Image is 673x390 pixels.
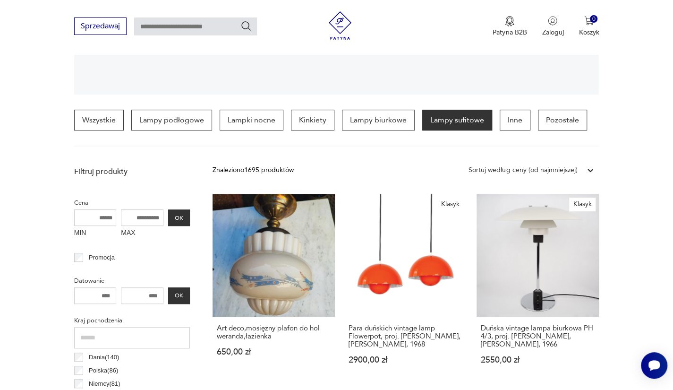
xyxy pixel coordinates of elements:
[74,315,190,326] p: Kraj pochodzenia
[500,110,530,130] a: Inne
[579,28,599,37] p: Koszyk
[89,352,119,363] p: Dania ( 140 )
[291,110,334,130] a: Kinkiety
[213,194,335,382] a: Art deco,mosiężny plafon do hol weranda,łazienkaArt deco,mosiężny plafon do hol weranda,łazienka6...
[74,110,124,130] a: Wszystkie
[168,287,190,304] button: OK
[213,165,294,175] div: Znaleziono 1695 produktów
[477,194,599,382] a: KlasykDuńska vintage lampa biurkowa PH 4/3, proj. Poul Henningsen, Louis Poulsen, 1966Duńska vint...
[89,379,120,389] p: Niemcy ( 81 )
[481,324,595,348] h3: Duńska vintage lampa biurkowa PH 4/3, proj. [PERSON_NAME], [PERSON_NAME], 1966
[74,276,190,286] p: Datowanie
[74,226,117,241] label: MIN
[422,110,492,130] a: Lampy sufitowe
[131,110,212,130] a: Lampy podłogowe
[590,15,598,23] div: 0
[74,198,190,208] p: Cena
[493,16,527,37] a: Ikona medaluPatyna B2B
[220,110,283,130] a: Lampki nocne
[542,28,563,37] p: Zaloguj
[641,352,667,379] iframe: Smartsupp widget button
[538,110,587,130] a: Pozostałe
[74,166,190,177] p: Filtruj produkty
[542,16,563,37] button: Zaloguj
[89,365,118,376] p: Polska ( 86 )
[217,348,331,356] p: 650,00 zł
[121,226,163,241] label: MAX
[493,16,527,37] button: Patyna B2B
[505,16,514,26] img: Ikona medalu
[493,28,527,37] p: Patyna B2B
[217,324,331,340] h3: Art deco,mosiężny plafon do hol weranda,łazienka
[349,356,463,364] p: 2900,00 zł
[344,194,467,382] a: KlasykPara duńskich vintage lamp Flowerpot, proj. Verner Panton, Louis Poulsen, 1968Para duńskich...
[89,252,115,263] p: Promocja
[342,110,415,130] a: Lampy biurkowe
[584,16,594,26] img: Ikona koszyka
[548,16,557,26] img: Ikonka użytkownika
[326,11,354,40] img: Patyna - sklep z meblami i dekoracjami vintage
[74,17,127,35] button: Sprzedawaj
[74,24,127,30] a: Sprzedawaj
[168,209,190,226] button: OK
[469,165,577,175] div: Sortuj według ceny (od najmniejszej)
[349,324,463,348] h3: Para duńskich vintage lamp Flowerpot, proj. [PERSON_NAME], [PERSON_NAME], 1968
[240,20,252,32] button: Szukaj
[481,356,595,364] p: 2550,00 zł
[579,16,599,37] button: 0Koszyk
